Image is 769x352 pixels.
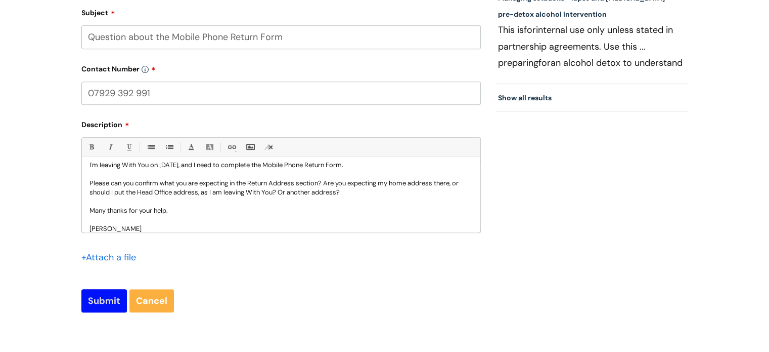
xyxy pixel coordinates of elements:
a: Italic (Ctrl-I) [104,141,116,153]
span: for [538,57,551,69]
label: Contact Number [81,61,481,73]
p: Many thanks for your help. [89,206,473,215]
label: Subject [81,5,481,17]
a: Remove formatting (Ctrl-\) [262,141,275,153]
a: Bold (Ctrl-B) [85,141,98,153]
a: Underline(Ctrl-U) [122,141,135,153]
label: Description [81,117,481,129]
a: • Unordered List (Ctrl-Shift-7) [144,141,157,153]
a: Cancel [129,289,174,312]
a: Font Color [185,141,197,153]
p: [PERSON_NAME] [89,224,473,233]
a: Insert Image... [244,141,256,153]
input: Submit [81,289,127,312]
a: Show all results [498,93,552,102]
img: info-icon.svg [142,66,149,73]
a: 1. Ordered List (Ctrl-Shift-8) [163,141,175,153]
p: I'm leaving With You on [DATE], and I need to complete the Mobile Phone Return Form. [89,161,473,170]
a: Back Color [203,141,216,153]
a: Link [225,141,238,153]
p: Please can you confirm what you are expecting in the Return Address section? Are you expecting my... [89,179,473,197]
div: Attach a file [81,249,142,265]
p: This is internal use only unless stated in partnership agreements. Use this ... preparing an alco... [498,22,686,70]
span: + [81,251,86,263]
span: for [524,24,536,36]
